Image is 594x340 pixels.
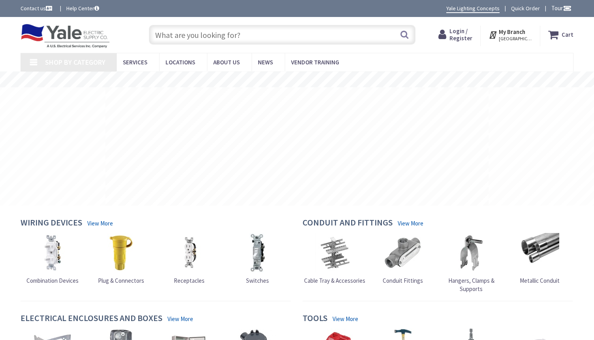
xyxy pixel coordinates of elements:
[21,218,82,229] h4: Wiring Devices
[66,4,99,12] a: Help Center
[438,28,472,42] a: Login / Register
[45,58,105,67] span: Shop By Category
[499,28,525,36] strong: My Branch
[149,25,415,45] input: What are you looking for?
[303,313,327,325] h4: Tools
[398,219,423,227] a: View More
[21,313,162,325] h4: Electrical Enclosures and Boxes
[383,277,423,284] span: Conduit Fittings
[167,315,193,323] a: View More
[169,233,209,285] a: Receptacles Receptacles
[383,233,423,272] img: Conduit Fittings
[304,233,365,285] a: Cable Tray & Accessories Cable Tray & Accessories
[548,28,573,42] a: Cart
[489,28,532,42] div: My Branch [GEOGRAPHIC_DATA], [GEOGRAPHIC_DATA]
[333,315,358,323] a: View More
[246,277,269,284] span: Switches
[238,233,277,285] a: Switches Switches
[303,218,393,229] h4: Conduit and Fittings
[315,233,354,272] img: Cable Tray & Accessories
[21,24,110,48] img: Yale Electric Supply Co.
[98,277,144,284] span: Plug & Connectors
[439,233,504,293] a: Hangers, Clamps & Supports Hangers, Clamps & Supports
[451,233,491,272] img: Hangers, Clamps & Supports
[511,4,540,12] a: Quick Order
[165,58,195,66] span: Locations
[87,219,113,227] a: View More
[238,233,277,272] img: Switches
[562,28,573,42] strong: Cart
[449,27,472,42] span: Login / Register
[446,4,500,13] a: Yale Lighting Concepts
[448,277,494,293] span: Hangers, Clamps & Supports
[213,58,240,66] span: About Us
[98,233,144,285] a: Plug & Connectors Plug & Connectors
[520,233,560,285] a: Metallic Conduit Metallic Conduit
[123,58,147,66] span: Services
[26,277,79,284] span: Combination Devices
[551,4,571,12] span: Tour
[499,36,532,42] span: [GEOGRAPHIC_DATA], [GEOGRAPHIC_DATA]
[33,233,72,272] img: Combination Devices
[21,4,54,12] a: Contact us
[304,277,365,284] span: Cable Tray & Accessories
[520,277,560,284] span: Metallic Conduit
[520,233,559,272] img: Metallic Conduit
[26,233,79,285] a: Combination Devices Combination Devices
[291,58,339,66] span: Vendor Training
[383,233,423,285] a: Conduit Fittings Conduit Fittings
[169,233,209,272] img: Receptacles
[258,58,273,66] span: News
[101,233,141,272] img: Plug & Connectors
[174,277,205,284] span: Receptacles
